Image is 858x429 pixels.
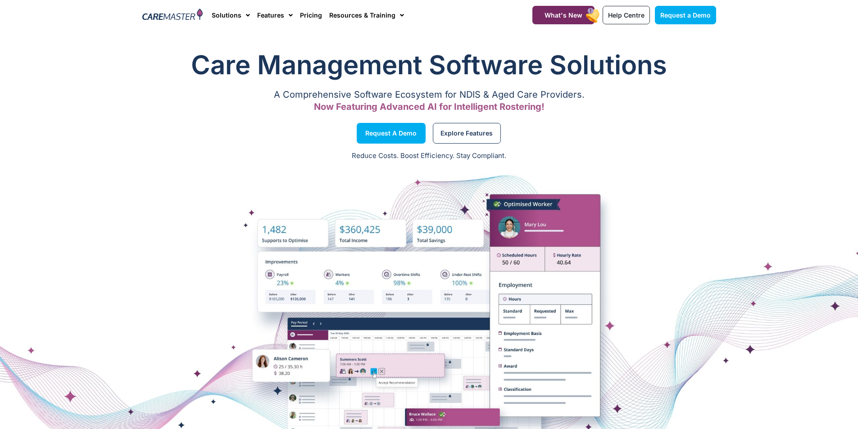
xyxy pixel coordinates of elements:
span: What's New [545,11,582,19]
span: Now Featuring Advanced AI for Intelligent Rostering! [314,101,545,112]
h1: Care Management Software Solutions [142,47,716,83]
a: Help Centre [603,6,650,24]
img: CareMaster Logo [142,9,203,22]
a: Request a Demo [357,123,426,144]
span: Help Centre [608,11,645,19]
a: What's New [532,6,595,24]
a: Explore Features [433,123,501,144]
span: Explore Features [440,131,493,135]
p: A Comprehensive Software Ecosystem for NDIS & Aged Care Providers. [142,92,716,98]
span: Request a Demo [365,131,417,135]
p: Reduce Costs. Boost Efficiency. Stay Compliant. [5,151,853,161]
span: Request a Demo [660,11,711,19]
a: Request a Demo [655,6,716,24]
